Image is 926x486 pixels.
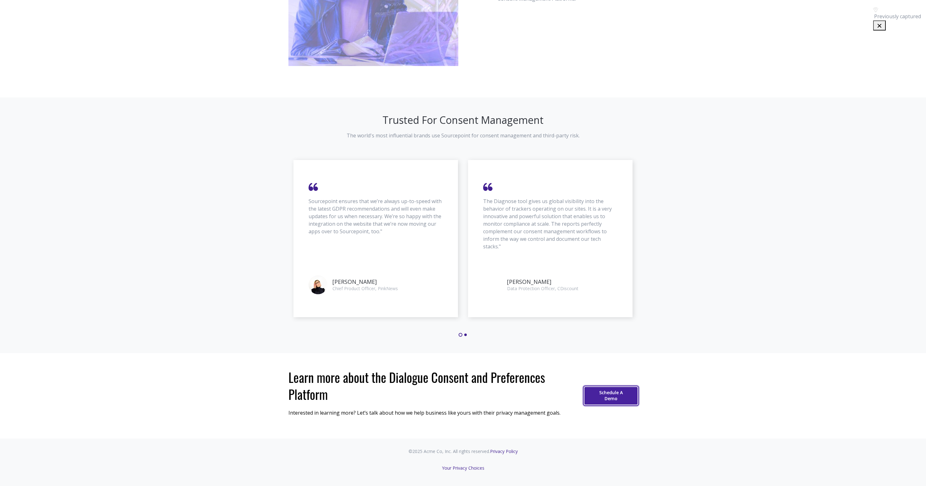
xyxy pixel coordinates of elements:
a: Schedule A Demo [584,387,638,405]
img: Sarah Watson [309,275,327,294]
p: [PERSON_NAME] [332,278,398,285]
span: Interested in learning more? Let’s talk about how we help business like yours with their privacy ... [288,409,561,416]
span: Learn more about the Dialogue Consent and Preferences Platform [288,368,548,404]
p: The world's most influential brands use Sourcepoint for consent management and third-party risk. [288,132,638,139]
p: The Diagnose tool gives us global visibility into the behavior of trackers operating on our sites... [483,197,617,250]
p: [PERSON_NAME] [507,278,578,285]
button: 1 of 2 [459,334,462,336]
span: Sourcepoint ensures that we’re always up-to-speed with the latest GDPR recommendations and will e... [309,198,442,235]
h2: Trusted For Consent Management [288,113,638,127]
img: Guillaume Sanna [483,275,502,294]
small: Chief Product Officer, PinkNews [332,286,398,292]
button: 2 of 2 [464,334,467,336]
p: ©2025 Acme Co, Inc. All rights reserved. [288,449,638,455]
a: Privacy Policy [490,448,518,454]
small: Data Protection Officer, CDiscount [507,286,578,292]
